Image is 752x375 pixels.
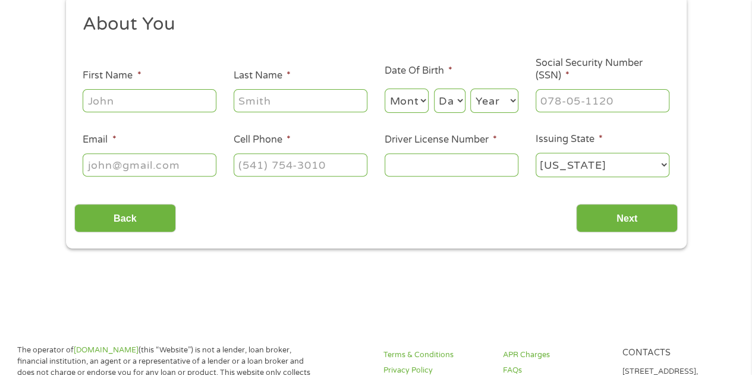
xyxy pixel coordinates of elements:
[83,12,660,36] h2: About You
[503,349,608,361] a: APR Charges
[383,349,489,361] a: Terms & Conditions
[536,57,669,82] label: Social Security Number (SSN)
[234,153,367,176] input: (541) 754-3010
[536,133,603,146] label: Issuing State
[234,134,291,146] label: Cell Phone
[622,348,728,359] h4: Contacts
[385,65,452,77] label: Date Of Birth
[576,204,678,233] input: Next
[234,70,291,82] label: Last Name
[74,345,139,355] a: [DOMAIN_NAME]
[536,89,669,112] input: 078-05-1120
[83,89,216,112] input: John
[83,134,116,146] label: Email
[74,204,176,233] input: Back
[234,89,367,112] input: Smith
[83,70,141,82] label: First Name
[83,153,216,176] input: john@gmail.com
[385,134,497,146] label: Driver License Number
